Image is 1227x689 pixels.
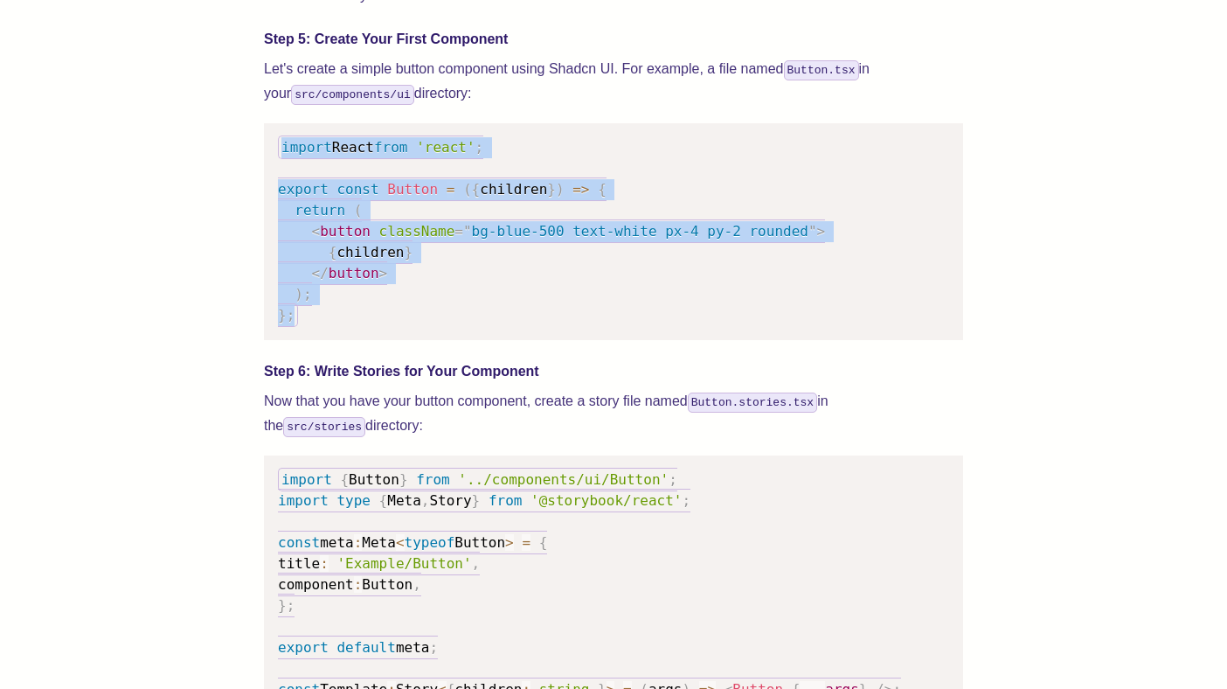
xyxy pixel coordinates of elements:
[283,417,365,437] code: src/stories
[396,534,405,551] span: <
[396,639,430,656] span: meta
[429,639,438,656] span: ;
[598,181,607,198] span: {
[379,492,388,509] span: {
[454,223,463,240] span: =
[547,181,556,198] span: }
[447,181,455,198] span: =
[463,181,472,198] span: (
[539,534,548,551] span: {
[784,60,859,80] code: Button.tsx
[354,202,363,219] span: (
[281,471,332,488] span: import
[556,181,565,198] span: )
[374,139,408,156] span: from
[320,534,354,551] span: meta
[362,534,396,551] span: Meta
[379,223,455,240] span: className
[320,555,329,572] span: :
[320,223,371,240] span: button
[817,223,826,240] span: >
[688,393,817,413] code: Button.stories.tsx
[291,85,414,105] code: src/components/ui
[312,265,329,282] span: </
[278,181,329,198] span: export
[336,555,471,572] span: 'Example/Button'
[475,139,484,156] span: ;
[354,576,363,593] span: :
[472,555,481,572] span: ,
[287,597,295,614] span: ;
[295,202,345,219] span: return
[278,534,320,551] span: const
[387,492,421,509] span: Meta
[480,181,547,198] span: children
[278,597,287,614] span: }
[416,471,450,488] span: from
[416,139,475,156] span: 'react'
[312,223,321,240] span: <
[530,492,682,509] span: '@storybook/react'
[281,139,332,156] span: import
[349,471,399,488] span: Button
[387,181,438,198] span: Button
[329,265,379,282] span: button
[379,265,388,282] span: >
[808,223,817,240] span: "
[682,492,690,509] span: ;
[303,286,312,303] span: ;
[669,471,677,488] span: ;
[287,307,295,324] span: ;
[332,139,374,156] span: React
[454,534,505,551] span: Button
[278,639,329,656] span: export
[489,492,523,509] span: from
[336,492,371,509] span: type
[329,244,337,261] span: {
[412,576,421,593] span: ,
[472,223,808,240] span: bg-blue-500 text-white px-4 py-2 rounded
[572,181,589,198] span: =>
[472,181,481,198] span: {
[463,223,472,240] span: "
[336,244,404,261] span: children
[522,534,530,551] span: =
[336,639,395,656] span: default
[340,471,349,488] span: {
[421,492,430,509] span: ,
[362,576,412,593] span: Button
[505,534,514,551] span: >
[472,492,481,509] span: }
[278,555,320,572] span: title
[278,307,287,324] span: }
[399,471,408,488] span: }
[264,57,963,106] p: Let's create a simple button component using Shadcn UI. For example, a file named in your directory:
[336,181,378,198] span: const
[354,534,363,551] span: :
[278,576,354,593] span: component
[429,492,471,509] span: Story
[264,29,963,50] h4: Step 5: Create Your First Component
[278,492,329,509] span: import
[405,534,455,551] span: typeof
[295,286,303,303] span: )
[264,389,963,438] p: Now that you have your button component, create a story file named in the directory:
[405,244,413,261] span: }
[264,361,963,382] h4: Step 6: Write Stories for Your Component
[458,471,669,488] span: '../components/ui/Button'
